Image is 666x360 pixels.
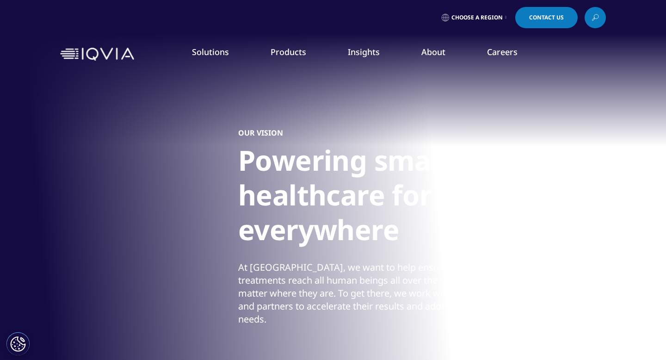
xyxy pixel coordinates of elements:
[487,46,518,57] a: Careers
[348,46,380,57] a: Insights
[238,143,585,253] h1: Powering smarter healthcare for everyone, everywhere
[271,46,306,57] a: Products
[421,46,445,57] a: About
[238,128,283,137] h5: OUR VISION
[515,7,578,28] a: Contact Us
[238,261,509,326] div: At [GEOGRAPHIC_DATA], we want to help ensure essential treatments reach all human beings all over...
[60,48,134,61] img: IQVIA Healthcare Information Technology and Pharma Clinical Research Company
[451,14,503,21] span: Choose a Region
[6,332,30,355] button: Cookies Settings
[529,15,564,20] span: Contact Us
[192,46,229,57] a: Solutions
[138,32,606,76] nav: Primary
